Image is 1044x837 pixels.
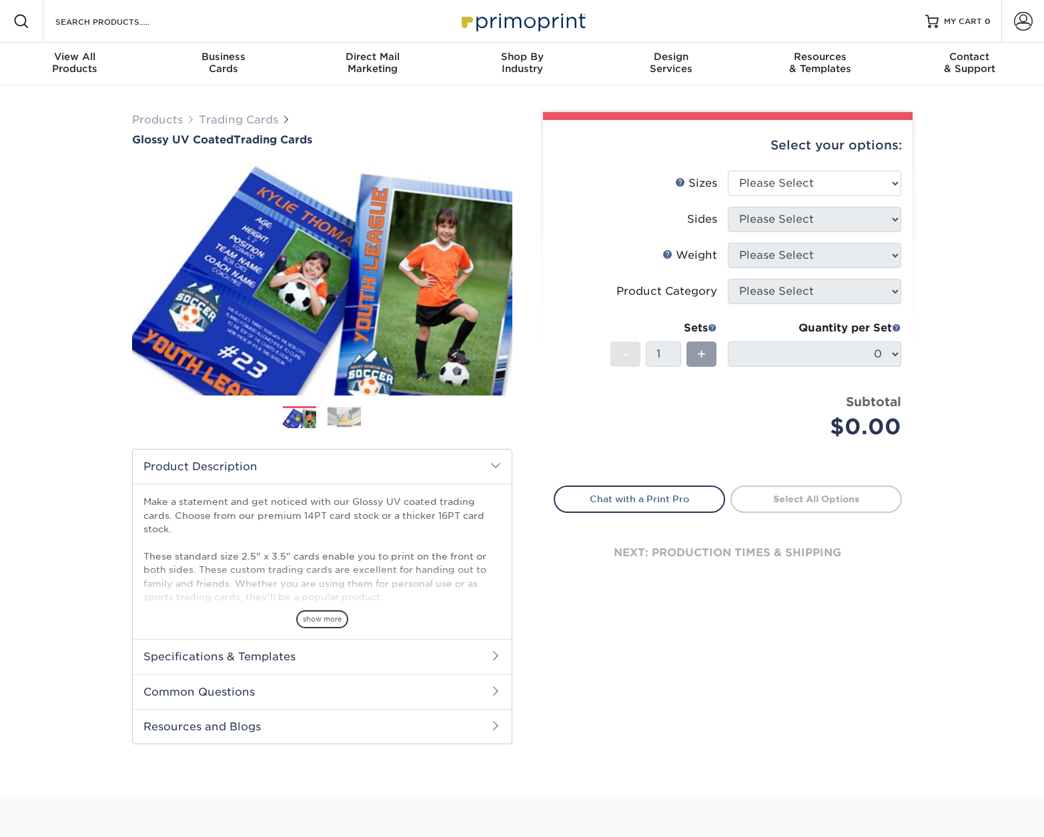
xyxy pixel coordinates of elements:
[149,51,299,75] div: Cards
[730,486,902,512] a: Select All Options
[746,43,895,85] a: Resources& Templates
[132,133,512,146] a: Glossy UV CoatedTrading Cards
[448,43,597,85] a: Shop ByIndustry
[675,175,717,191] div: Sizes
[846,394,901,409] strong: Subtotal
[944,16,982,27] span: MY CART
[149,51,299,63] span: Business
[616,283,717,299] div: Product Category
[985,17,991,26] span: 0
[746,51,895,75] div: & Templates
[133,674,512,709] h2: Common Questions
[283,407,316,430] img: Trading Cards 01
[596,51,746,75] div: Services
[596,43,746,85] a: DesignServices
[895,51,1044,63] span: Contact
[687,211,717,227] div: Sides
[622,344,628,364] span: -
[895,43,1044,85] a: Contact& Support
[554,486,725,512] a: Chat with a Print Pro
[895,51,1044,75] div: & Support
[132,147,512,410] img: Glossy UV Coated 01
[596,51,746,63] span: Design
[298,51,448,63] span: Direct Mail
[133,639,512,674] h2: Specifications & Templates
[456,7,589,35] img: Primoprint
[298,51,448,75] div: Marketing
[132,133,512,146] h1: Trading Cards
[554,120,902,171] div: Select your options:
[610,320,717,336] div: Sets
[746,51,895,63] span: Resources
[298,43,448,85] a: Direct MailMarketing
[54,13,184,29] input: SEARCH PRODUCTS.....
[328,407,361,428] img: Trading Cards 02
[554,513,902,593] div: next: production times & shipping
[662,247,717,263] div: Weight
[728,320,901,336] div: Quantity per Set
[738,411,901,443] div: $0.00
[143,495,501,658] p: Make a statement and get noticed with our Glossy UV coated trading cards. Choose from our premium...
[448,51,597,63] span: Shop By
[448,51,597,75] div: Industry
[199,113,278,126] a: Trading Cards
[149,43,299,85] a: BusinessCards
[133,709,512,744] h2: Resources and Blogs
[132,113,183,126] a: Products
[133,450,512,484] h2: Product Description
[132,133,233,146] span: Glossy UV Coated
[296,610,348,628] span: show more
[697,344,706,364] span: +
